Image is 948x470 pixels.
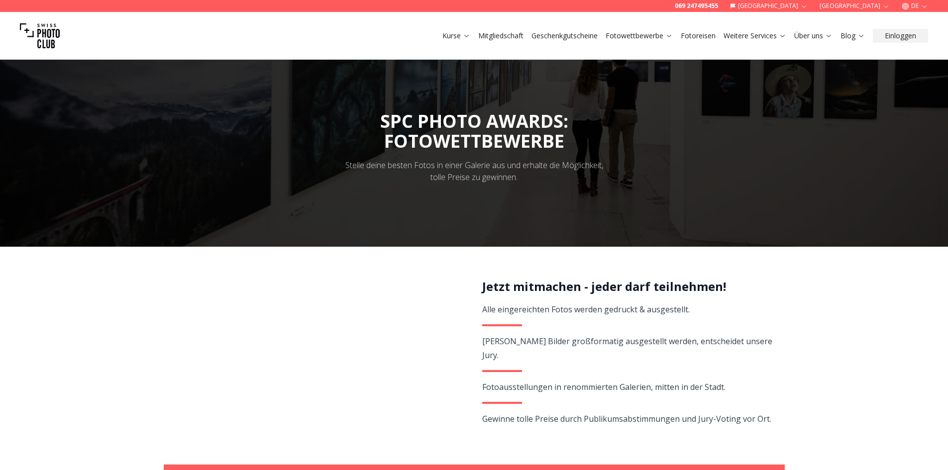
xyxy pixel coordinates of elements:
a: Fotowettbewerbe [606,31,673,41]
button: Fotoreisen [677,29,720,43]
a: Über uns [794,31,833,41]
button: Einloggen [873,29,928,43]
a: Mitgliedschaft [478,31,524,41]
a: Kurse [442,31,470,41]
span: SPC PHOTO AWARDS: [380,109,568,151]
div: FOTOWETTBEWERBE [380,131,568,151]
span: Fotoausstellungen in renommierten Galerien, mitten in der Stadt. [482,381,726,392]
a: Blog [841,31,865,41]
button: Geschenkgutscheine [527,29,602,43]
span: Alle eingereichten Fotos werden gedruckt & ausgestellt. [482,304,690,315]
h2: Jetzt mitmachen - jeder darf teilnehmen! [482,279,773,294]
span: [PERSON_NAME] Bilder großformatig ausgestellt werden, entscheidet unsere Jury. [482,336,772,361]
button: Über uns [790,29,837,43]
div: Stelle deine besten Fotos in einer Galerie aus und erhalte die Möglichkeit, tolle Preise zu gewin... [339,159,610,183]
a: 069 247495455 [675,2,718,10]
button: Kurse [438,29,474,43]
button: Fotowettbewerbe [602,29,677,43]
button: Weitere Services [720,29,790,43]
span: Gewinne tolle Preise durch Publikumsabstimmungen und Jury-Voting vor Ort. [482,413,771,424]
button: Mitgliedschaft [474,29,527,43]
a: Geschenkgutscheine [531,31,598,41]
button: Blog [837,29,869,43]
img: Swiss photo club [20,16,60,56]
a: Fotoreisen [681,31,716,41]
a: Weitere Services [724,31,786,41]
